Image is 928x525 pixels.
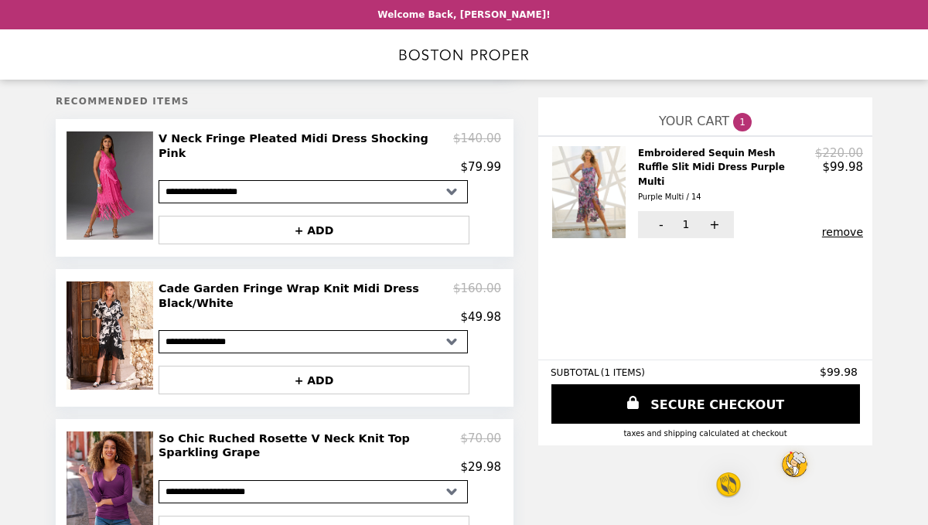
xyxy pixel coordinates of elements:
[733,113,752,131] span: 1
[823,160,864,174] p: $99.98
[67,281,157,390] img: Cade Garden Fringe Wrap Knit Midi Dress Black/White
[683,218,690,230] span: 1
[377,9,550,20] p: Welcome Back, [PERSON_NAME]!
[159,480,468,503] select: Select a product variant
[552,146,629,238] img: Embroidered Sequin Mesh Ruffle Slit Midi Dress Purple Multi
[67,131,157,240] img: V Neck Fringe Pleated Midi Dress Shocking Pink
[820,366,860,378] span: $99.98
[461,460,502,474] p: $29.98
[159,330,468,353] select: Select a product variant
[551,429,860,438] div: Taxes and Shipping calculated at checkout
[551,384,860,424] a: SECURE CHECKOUT
[638,146,815,205] h2: Embroidered Sequin Mesh Ruffle Slit Midi Dress Purple Multi
[815,146,863,160] p: $220.00
[159,366,469,394] button: + ADD
[159,180,468,203] select: Select a product variant
[638,190,809,204] div: Purple Multi / 14
[159,281,453,310] h2: Cade Garden Fringe Wrap Knit Midi Dress Black/White
[638,211,681,238] button: -
[453,281,501,310] p: $160.00
[691,211,734,238] button: +
[551,367,601,378] span: SUBTOTAL
[159,131,453,160] h2: V Neck Fringe Pleated Midi Dress Shocking Pink
[601,367,645,378] span: ( 1 ITEMS )
[159,431,461,460] h2: So Chic Ruched Rosette V Neck Knit Top Sparkling Grape
[453,131,501,160] p: $140.00
[461,431,502,460] p: $70.00
[399,39,529,70] img: Brand Logo
[461,160,502,174] p: $79.99
[56,96,513,107] h5: Recommended Items
[822,226,863,238] button: remove
[659,114,729,128] span: YOUR CART
[159,216,469,244] button: + ADD
[461,310,502,324] p: $49.98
